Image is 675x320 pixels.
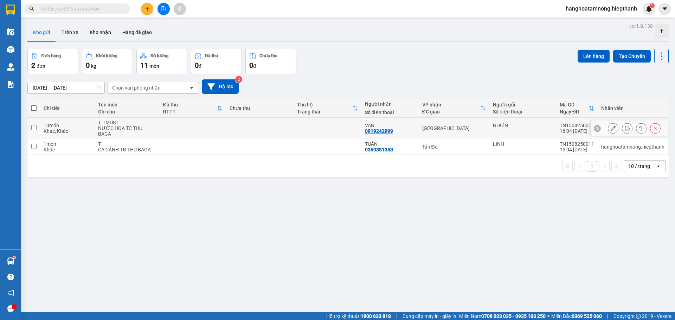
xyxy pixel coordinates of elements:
div: Ghi chú [98,109,156,115]
button: Khối lượng0kg [82,49,133,74]
img: icon-new-feature [646,6,652,12]
h2: TN1508250011 [4,50,57,62]
h2: VP Nhận: Tản Đà [37,50,170,94]
button: 1 [587,161,597,171]
span: 2 [31,61,35,70]
button: Hàng đã giao [117,24,157,41]
div: TN1508250012 [560,123,594,128]
img: warehouse-icon [7,28,14,35]
div: Chọn văn phòng nhận [112,84,161,91]
strong: 0369 525 060 [572,313,602,319]
div: Thu hộ [297,102,352,107]
div: ĐC giao [422,109,481,115]
div: [GEOGRAPHIC_DATA] [422,125,486,131]
span: món [149,63,159,69]
span: question-circle [7,274,14,280]
b: [DOMAIN_NAME] [94,6,170,17]
span: Cung cấp máy in - giấy in: [403,312,457,320]
div: NHƠN [493,123,553,128]
button: Tạo Chuyến [613,50,651,63]
div: Số điện thoại [493,109,553,115]
svg: open [189,85,194,91]
button: Lên hàng [578,50,610,63]
div: 0919242999 [365,128,393,134]
div: Mã GD [560,102,589,107]
div: HTTT [163,109,217,115]
th: Toggle SortBy [159,99,226,118]
div: Tên món [98,102,156,107]
div: Khác, Khác [44,128,91,134]
div: Ngày ĐH [560,109,589,115]
div: Đã thu [205,53,218,58]
div: Người gửi [493,102,553,107]
div: TUẤN [365,141,415,147]
sup: 2 [235,76,242,83]
div: 1 món [44,141,91,147]
img: warehouse-icon [7,46,14,53]
span: đ [199,63,201,69]
div: T [98,141,156,147]
div: Sửa đơn hàng [608,123,618,133]
div: VÂN [365,123,415,128]
div: 16:04 [DATE] [560,128,594,134]
img: solution-icon [7,81,14,88]
div: T, TMUST [98,120,156,125]
b: Công Ty xe khách HIỆP THÀNH [22,6,81,48]
div: 10 / trang [628,163,650,170]
strong: 0708 023 035 - 0935 103 250 [481,313,546,319]
button: Đã thu0đ [191,49,242,74]
div: 15:04 [DATE] [560,147,594,152]
span: 1 [651,3,653,8]
div: Tản Đà [422,144,486,150]
span: aim [177,6,182,11]
div: Trạng thái [297,109,352,115]
div: LINH [493,141,553,147]
div: Chưa thu [230,105,290,111]
div: Số lượng [150,53,168,58]
div: 10 món [44,123,91,128]
span: ⚪️ [547,315,549,318]
span: caret-down [662,6,668,12]
th: Toggle SortBy [419,99,490,118]
button: caret-down [658,3,671,15]
div: Số điện thoại [365,110,415,115]
button: file-add [157,3,170,15]
input: Select a date range. [28,82,104,93]
img: warehouse-icon [7,63,14,71]
div: 0359381353 [365,147,393,152]
div: Chưa thu [259,53,277,58]
span: 0 [86,61,90,70]
div: TN1508250011 [560,141,594,147]
sup: 1 [650,3,655,8]
button: Kho gửi [27,24,56,41]
img: logo-vxr [6,5,15,15]
div: Đơn hàng [41,53,61,58]
button: Chưa thu0đ [245,49,296,74]
div: CÁ CẢNH TĐ THU BAGA [98,147,156,152]
th: Toggle SortBy [294,99,361,118]
div: Chi tiết [44,105,91,111]
div: ver 1.8.138 [629,22,653,30]
button: Kho nhận [84,24,117,41]
div: VP nhận [422,102,481,107]
button: Trên xe [56,24,84,41]
span: | [607,312,608,320]
strong: 1900 633 818 [361,313,391,319]
button: Số lượng11món [136,49,187,74]
button: Bộ lọc [202,79,239,94]
div: Khối lượng [96,53,117,58]
span: Miền Nam [459,312,546,320]
div: Nhân viên [601,105,664,111]
span: 11 [140,61,148,70]
div: NƯỚC HOA TC THU BAGA [98,125,156,137]
svg: open [656,163,661,169]
span: đơn [37,63,45,69]
span: notification [7,289,14,296]
div: Người nhận [365,101,415,107]
button: plus [141,3,153,15]
span: | [396,312,397,320]
span: đ [253,63,256,69]
span: file-add [161,6,166,11]
span: kg [91,63,96,69]
div: hanghoatamnong.hiepthanh [601,144,664,150]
